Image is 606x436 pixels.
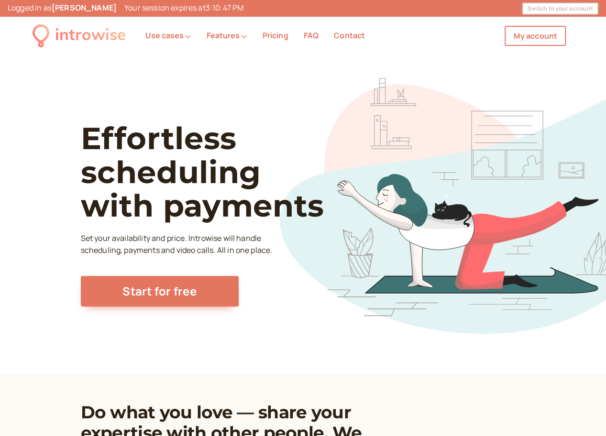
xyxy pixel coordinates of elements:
[262,30,288,41] a: Pricing
[206,31,247,40] button: Features
[558,390,606,436] iframe: Chat Widget
[334,30,365,41] a: Contact
[55,22,126,49] div: introwise
[124,2,243,13] span: Your session expires at 3:10:47 PM
[33,22,126,49] a: introwise
[81,276,239,306] a: Start for free
[81,121,359,222] h1: Effortless scheduling with payments
[522,2,598,15] button: Switch to your account
[145,31,191,40] button: Use cases
[505,26,566,46] a: My account
[304,30,319,41] a: FAQ
[52,2,117,13] b: [PERSON_NAME]
[8,2,117,13] span: Logged in as
[81,232,275,257] p: Set your availability and price. Introwise will handle scheduling, payments and video calls. All ...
